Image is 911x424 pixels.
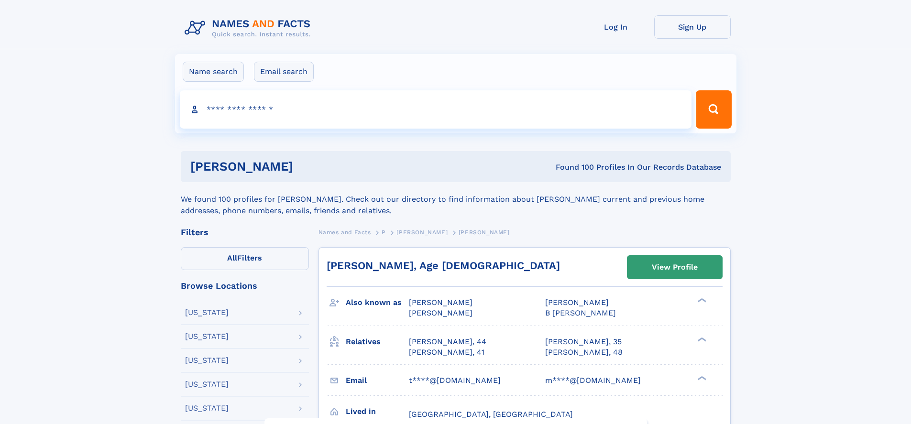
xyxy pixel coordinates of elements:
[654,15,731,39] a: Sign Up
[181,182,731,217] div: We found 100 profiles for [PERSON_NAME]. Check out our directory to find information about [PERSO...
[382,229,386,236] span: P
[181,15,318,41] img: Logo Names and Facts
[254,62,314,82] label: Email search
[183,62,244,82] label: Name search
[396,226,448,238] a: [PERSON_NAME]
[181,228,309,237] div: Filters
[227,253,237,262] span: All
[181,247,309,270] label: Filters
[652,256,698,278] div: View Profile
[695,375,707,381] div: ❯
[185,404,229,412] div: [US_STATE]
[185,357,229,364] div: [US_STATE]
[181,282,309,290] div: Browse Locations
[327,260,560,272] a: [PERSON_NAME], Age [DEMOGRAPHIC_DATA]
[545,308,616,317] span: B [PERSON_NAME]
[695,336,707,342] div: ❯
[627,256,722,279] a: View Profile
[409,308,472,317] span: [PERSON_NAME]
[409,410,573,419] span: [GEOGRAPHIC_DATA], [GEOGRAPHIC_DATA]
[409,298,472,307] span: [PERSON_NAME]
[346,334,409,350] h3: Relatives
[409,337,486,347] a: [PERSON_NAME], 44
[185,333,229,340] div: [US_STATE]
[185,381,229,388] div: [US_STATE]
[180,90,692,129] input: search input
[696,90,731,129] button: Search Button
[382,226,386,238] a: P
[578,15,654,39] a: Log In
[545,347,623,358] a: [PERSON_NAME], 48
[318,226,371,238] a: Names and Facts
[190,161,425,173] h1: [PERSON_NAME]
[396,229,448,236] span: [PERSON_NAME]
[545,337,622,347] a: [PERSON_NAME], 35
[346,372,409,389] h3: Email
[459,229,510,236] span: [PERSON_NAME]
[545,298,609,307] span: [PERSON_NAME]
[346,403,409,420] h3: Lived in
[695,297,707,304] div: ❯
[185,309,229,316] div: [US_STATE]
[346,294,409,311] h3: Also known as
[424,162,721,173] div: Found 100 Profiles In Our Records Database
[409,347,484,358] a: [PERSON_NAME], 41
